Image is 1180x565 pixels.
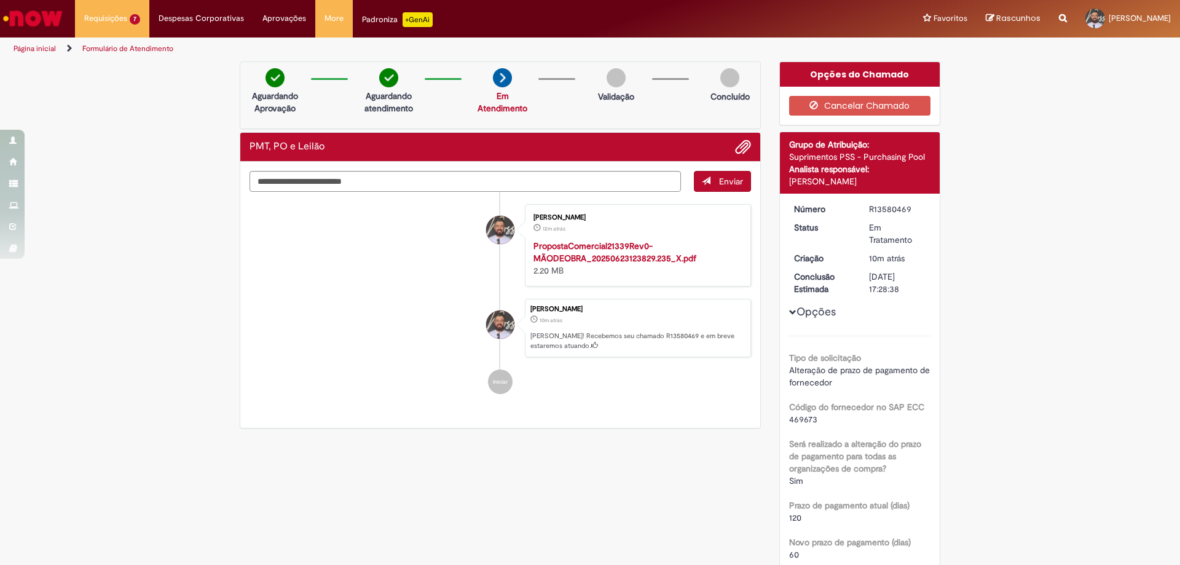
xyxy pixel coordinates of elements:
[598,90,634,103] p: Validação
[84,12,127,25] span: Requisições
[789,500,910,511] b: Prazo de pagamento atual (dias)
[934,12,967,25] span: Favoritos
[996,12,1040,24] span: Rascunhos
[789,401,924,413] b: Código do fornecedor no SAP ECC
[789,549,799,560] span: 60
[493,68,512,87] img: arrow-next.png
[1,6,65,31] img: ServiceNow
[789,475,803,486] span: Sim
[9,38,777,60] ul: Trilhas de página
[486,216,514,244] div: Filipe de Andrade Reyes Molina
[533,240,696,264] a: PropostaComercial21339Rev0-MÃODEOBRA_20250623123829.235_X.pdf
[694,171,751,192] button: Enviar
[735,139,751,155] button: Adicionar anexos
[780,62,940,87] div: Opções do Chamado
[540,317,562,324] time: 30/09/2025 10:28:34
[250,192,751,407] ul: Histórico de tíquete
[250,299,751,358] li: Filipe de Andrade Reyes Molina
[265,68,285,87] img: check-circle-green.png
[789,96,931,116] button: Cancelar Chamado
[262,12,306,25] span: Aprovações
[533,240,738,277] div: 2.20 MB
[1109,13,1171,23] span: [PERSON_NAME]
[530,331,744,350] p: [PERSON_NAME]! Recebemos seu chamado R13580469 e em breve estaremos atuando.
[869,271,926,295] div: [DATE] 17:28:38
[130,14,140,25] span: 7
[403,12,433,27] p: +GenAi
[478,90,527,114] a: Em Atendimento
[789,365,932,388] span: Alteração de prazo de pagamento de fornecedor
[785,271,860,295] dt: Conclusão Estimada
[543,225,565,232] span: 12m atrás
[486,310,514,339] div: Filipe de Andrade Reyes Molina
[710,90,750,103] p: Concluído
[785,252,860,264] dt: Criação
[789,438,921,474] b: Será realizado a alteração do prazo de pagamento para todas as organizações de compra?
[543,225,565,232] time: 30/09/2025 10:26:45
[379,68,398,87] img: check-circle-green.png
[869,252,926,264] div: 30/09/2025 10:28:34
[789,175,931,188] div: [PERSON_NAME]
[869,253,905,264] span: 10m atrás
[789,163,931,175] div: Analista responsável:
[540,317,562,324] span: 10m atrás
[720,68,739,87] img: img-circle-grey.png
[869,253,905,264] time: 30/09/2025 10:28:34
[607,68,626,87] img: img-circle-grey.png
[869,221,926,246] div: Em Tratamento
[245,90,305,114] p: Aguardando Aprovação
[869,203,926,215] div: R13580469
[82,44,173,53] a: Formulário de Atendimento
[250,171,681,192] textarea: Digite sua mensagem aqui...
[789,151,931,163] div: Suprimentos PSS - Purchasing Pool
[530,306,744,313] div: [PERSON_NAME]
[159,12,244,25] span: Despesas Corporativas
[986,13,1040,25] a: Rascunhos
[789,414,817,425] span: 469673
[719,176,743,187] span: Enviar
[789,537,911,548] b: Novo prazo de pagamento (dias)
[785,221,860,234] dt: Status
[14,44,56,53] a: Página inicial
[789,512,801,523] span: 120
[533,214,738,221] div: [PERSON_NAME]
[789,352,861,363] b: Tipo de solicitação
[250,141,324,152] h2: PMT, PO e Leilão Histórico de tíquete
[362,12,433,27] div: Padroniza
[324,12,344,25] span: More
[789,138,931,151] div: Grupo de Atribuição:
[785,203,860,215] dt: Número
[359,90,419,114] p: Aguardando atendimento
